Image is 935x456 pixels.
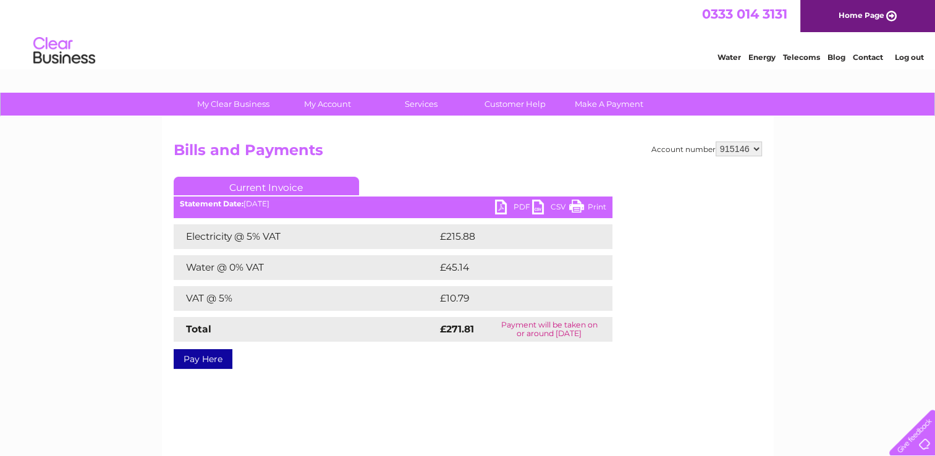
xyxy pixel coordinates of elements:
a: My Clear Business [182,93,284,116]
strong: Total [186,323,211,335]
a: Telecoms [783,53,820,62]
a: Print [569,200,606,217]
td: £215.88 [437,224,590,249]
div: [DATE] [174,200,612,208]
a: Log out [894,53,923,62]
a: My Account [276,93,378,116]
h2: Bills and Payments [174,141,762,165]
a: Customer Help [464,93,566,116]
div: Account number [651,141,762,156]
a: Blog [827,53,845,62]
b: Statement Date: [180,199,243,208]
a: Make A Payment [558,93,660,116]
a: Pay Here [174,349,232,369]
td: Electricity @ 5% VAT [174,224,437,249]
td: VAT @ 5% [174,286,437,311]
a: PDF [495,200,532,217]
a: Water [717,53,741,62]
a: Energy [748,53,776,62]
td: Payment will be taken on or around [DATE] [486,317,612,342]
td: £45.14 [437,255,586,280]
td: Water @ 0% VAT [174,255,437,280]
a: Contact [853,53,883,62]
a: 0333 014 3131 [702,6,787,22]
a: CSV [532,200,569,217]
img: logo.png [33,32,96,70]
a: Current Invoice [174,177,359,195]
div: Clear Business is a trading name of Verastar Limited (registered in [GEOGRAPHIC_DATA] No. 3667643... [176,7,760,60]
a: Services [370,93,472,116]
td: £10.79 [437,286,586,311]
strong: £271.81 [440,323,474,335]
